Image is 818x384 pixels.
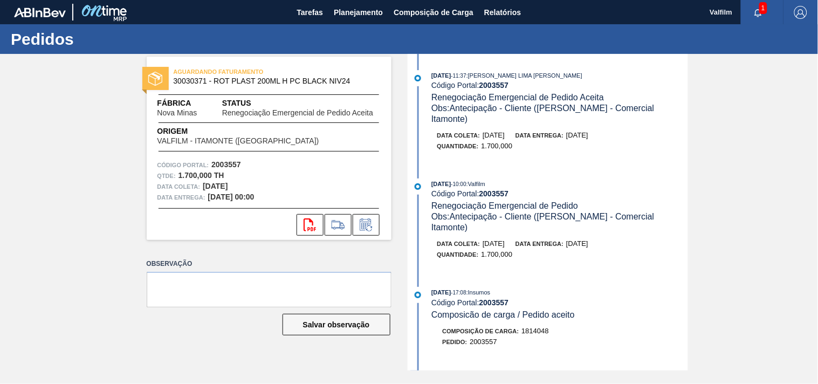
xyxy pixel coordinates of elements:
img: atual [415,75,421,81]
div: Informar alteração no pedido [353,214,380,236]
span: Quantidade : [437,251,479,258]
label: Observação [147,256,391,272]
div: Código Portal: [431,298,688,307]
h1: Pedidos [11,33,202,45]
span: 1 [759,2,767,14]
span: 30030371 - ROT PLAST 200ML H PC BLACK NIV24 [174,77,369,85]
div: Código Portal: [431,189,688,198]
span: 2003557 [470,338,497,346]
strong: [DATE] 00:00 [208,193,255,201]
div: Abrir arquivo PDF [297,214,324,236]
span: 1.700,000 [482,142,513,150]
span: 1814048 [521,327,549,335]
span: AGUARDANDO FATURAMENTO [174,66,325,77]
span: [DATE] [566,239,588,248]
span: : Valfilm [466,181,485,187]
img: atual [415,183,421,190]
strong: [DATE] [203,182,228,190]
img: TNhmsLtSVTkK8tSr43FrP2fwEKptu5GPRR3wAAAABJRU5ErkJggg== [14,8,66,17]
img: Logout [794,6,807,19]
span: Composição de Carga [394,6,473,19]
span: Renegociação Emergencial de Pedido Aceita [222,109,373,117]
span: 1.700,000 [482,250,513,258]
span: Data coleta: [157,181,201,192]
span: : Insumos [466,289,491,296]
span: Status [222,98,381,109]
span: [DATE] [566,131,588,139]
span: Renegociação Emergencial de Pedido Aceita [431,93,604,102]
span: [DATE] [431,72,451,79]
span: Obs: Antecipação - Cliente ([PERSON_NAME] - Comercial Itamonte) [431,104,657,124]
span: VALFILM - ITAMONTE ([GEOGRAPHIC_DATA]) [157,137,319,145]
span: Composicão de carga / Pedido aceito [431,310,575,319]
span: Relatórios [484,6,521,19]
span: Código Portal: [157,160,209,170]
button: Notificações [741,5,775,20]
span: [DATE] [483,239,505,248]
span: Quantidade : [437,143,479,149]
div: Código Portal: [431,81,688,90]
span: Origem [157,126,350,137]
span: Composição de Carga : [443,328,519,334]
button: Salvar observação [283,314,390,335]
span: : [PERSON_NAME] LIMA [PERSON_NAME] [466,72,582,79]
span: [DATE] [431,289,451,296]
strong: 2003557 [479,189,509,198]
span: Planejamento [334,6,383,19]
span: - 11:37 [451,73,466,79]
span: - 17:08 [451,290,466,296]
strong: 1.700,000 TH [178,171,224,180]
div: Ir para Composição de Carga [325,214,352,236]
span: Data entrega: [157,192,205,203]
strong: 2003557 [211,160,241,169]
span: Data entrega: [515,241,563,247]
span: - 10:00 [451,181,466,187]
span: [DATE] [483,131,505,139]
img: status [148,72,162,86]
span: Qtde : [157,170,176,181]
span: Tarefas [297,6,323,19]
span: Nova Minas [157,109,197,117]
strong: 2003557 [479,298,509,307]
span: Data coleta: [437,132,480,139]
span: Fábrica [157,98,222,109]
img: atual [415,292,421,298]
strong: 2003557 [479,81,509,90]
span: Data coleta: [437,241,480,247]
span: Pedido : [443,339,468,345]
span: [DATE] [431,181,451,187]
span: Obs: Antecipação - Cliente ([PERSON_NAME] - Comercial Itamonte) [431,212,657,232]
span: Renegociação Emergencial de Pedido [431,201,578,210]
span: Data entrega: [515,132,563,139]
